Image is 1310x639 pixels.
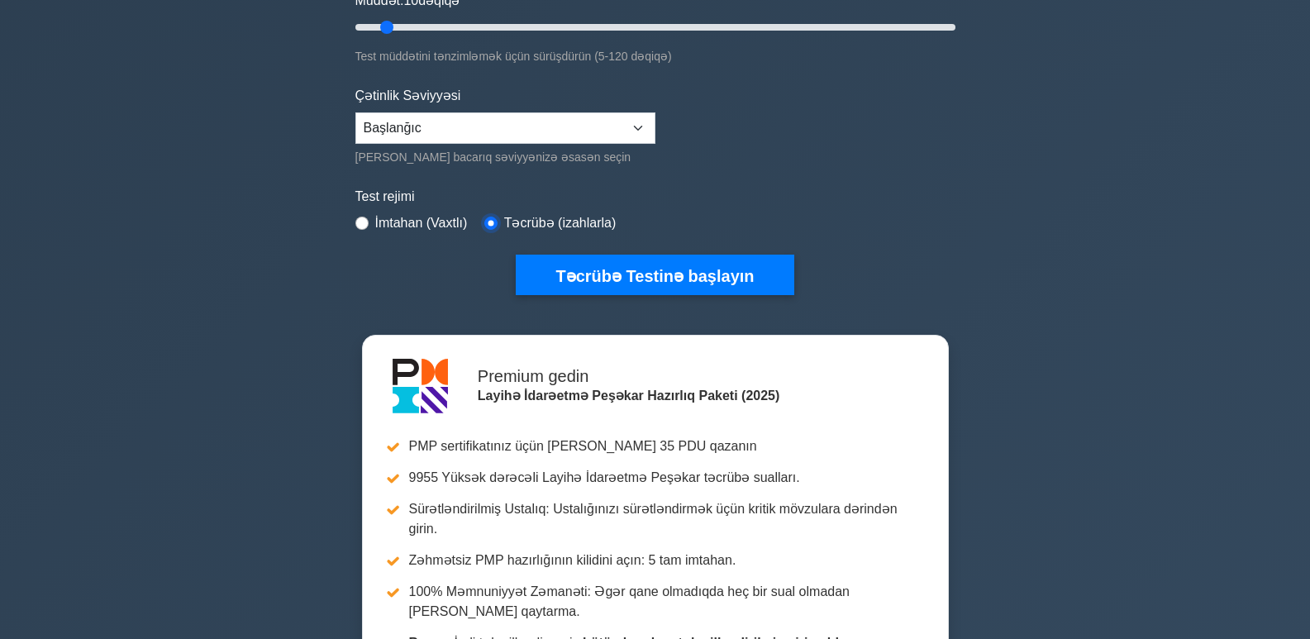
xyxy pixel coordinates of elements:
[504,216,617,230] font: Təcrübə (izahlarla)
[375,216,468,230] font: İmtahan (Vaxtlı)
[355,189,415,203] font: Test rejimi
[355,88,461,103] font: Çətinlik Səviyyəsi
[555,267,754,285] font: Təcrübə Testinə başlayın
[355,150,631,164] font: [PERSON_NAME] bacarıq səviyyənizə əsasən seçin
[355,50,672,63] font: Test müddətini tənzimləmək üçün sürüşdürün (5-120 dəqiqə)
[516,255,793,295] button: Təcrübə Testinə başlayın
